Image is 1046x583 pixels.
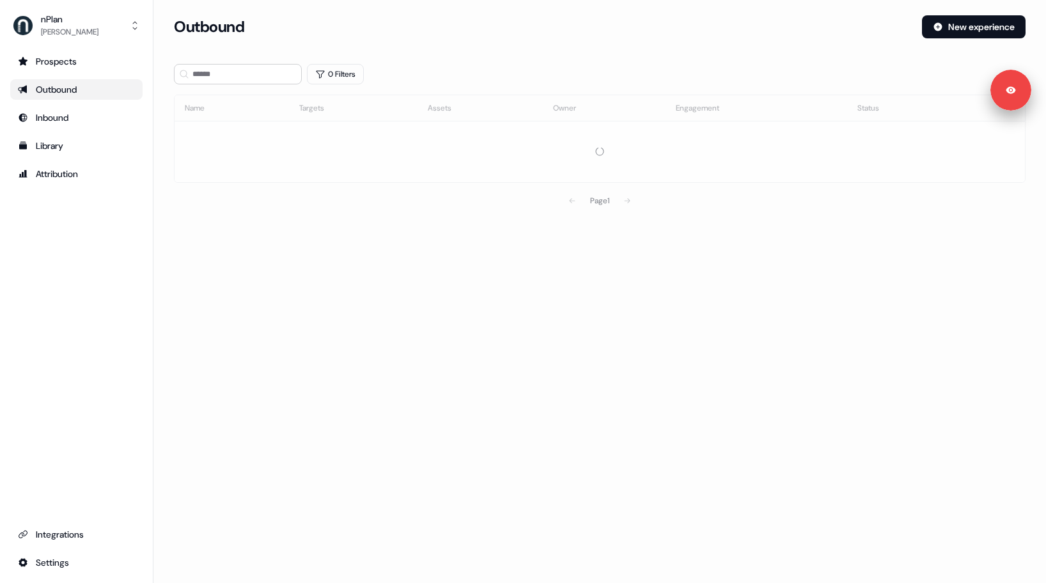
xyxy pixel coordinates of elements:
a: Go to attribution [10,164,143,184]
a: Go to outbound experience [10,79,143,100]
a: Go to Inbound [10,107,143,128]
div: Outbound [18,83,135,96]
div: [PERSON_NAME] [41,26,98,38]
a: Go to integrations [10,552,143,573]
div: Attribution [18,167,135,180]
h3: Outbound [174,17,244,36]
a: Go to prospects [10,51,143,72]
button: New experience [922,15,1026,38]
a: Go to templates [10,136,143,156]
div: Library [18,139,135,152]
a: Go to integrations [10,524,143,545]
div: Inbound [18,111,135,124]
div: Settings [18,556,135,569]
button: 0 Filters [307,64,364,84]
button: nPlan[PERSON_NAME] [10,10,143,41]
div: Prospects [18,55,135,68]
div: Integrations [18,528,135,541]
div: nPlan [41,13,98,26]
